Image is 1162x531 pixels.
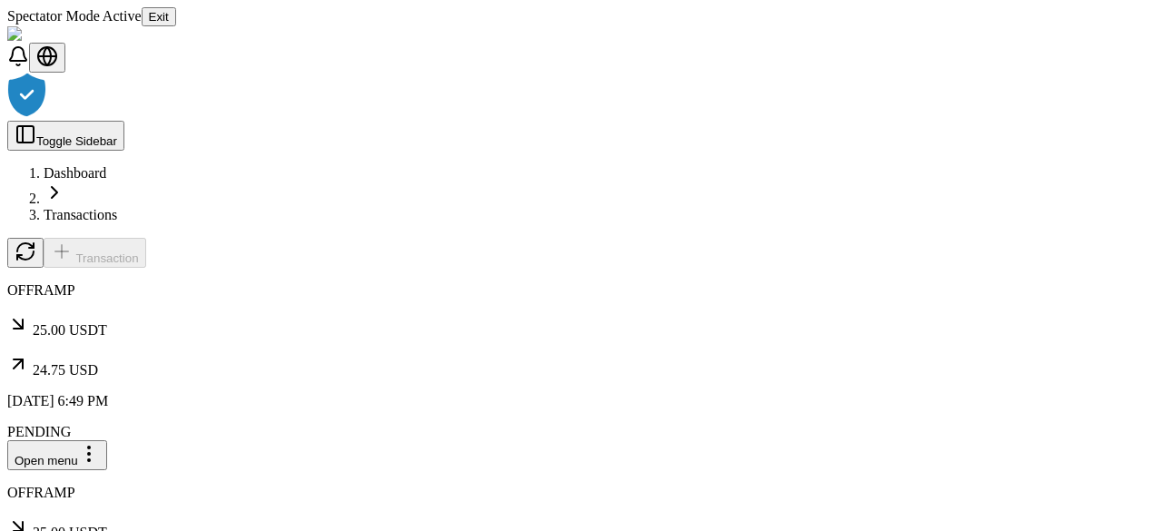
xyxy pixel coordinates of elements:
[7,353,1155,379] p: 24.75 USD
[44,238,146,268] button: Transaction
[7,424,1155,440] div: PENDING
[7,165,1155,223] nav: breadcrumb
[7,313,1155,339] p: 25.00 USDT
[7,8,142,24] span: Spectator Mode Active
[36,134,117,148] span: Toggle Sidebar
[15,454,78,467] span: Open menu
[7,121,124,151] button: Toggle Sidebar
[7,485,1155,501] p: OFFRAMP
[142,7,176,26] button: Exit
[7,393,1155,409] p: [DATE] 6:49 PM
[7,26,115,43] img: ShieldPay Logo
[44,165,106,181] a: Dashboard
[75,251,138,265] span: Transaction
[7,282,1155,299] p: OFFRAMP
[7,440,107,470] button: Open menu
[44,207,117,222] a: Transactions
